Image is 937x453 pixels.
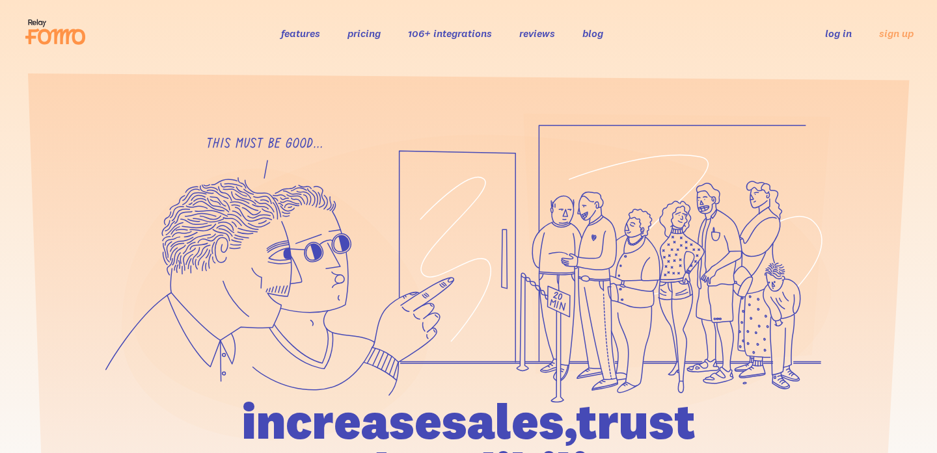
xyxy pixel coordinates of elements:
a: blog [582,27,603,40]
a: reviews [519,27,555,40]
a: features [281,27,320,40]
a: pricing [347,27,381,40]
a: log in [825,27,852,40]
a: sign up [879,27,914,40]
a: 106+ integrations [408,27,492,40]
